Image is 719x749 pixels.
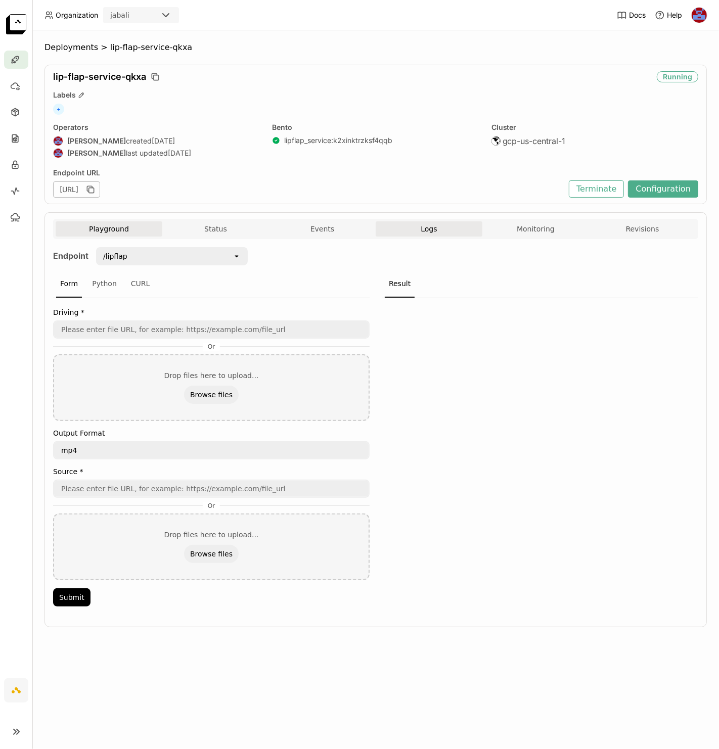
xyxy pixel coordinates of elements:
div: Drop files here to upload... [164,531,259,539]
div: Result [385,270,415,298]
button: Configuration [628,180,698,198]
div: created [53,136,260,146]
div: Bento [272,123,479,132]
label: Driving * [53,308,370,316]
div: Drop files here to upload... [164,371,259,380]
div: Python [88,270,121,298]
button: Browse files [184,386,239,404]
label: Output Format [53,429,370,437]
span: [DATE] [168,149,191,158]
div: Running [657,71,698,82]
textarea: mp4 [54,442,369,458]
button: Playground [56,221,162,237]
span: [DATE] [152,136,175,146]
svg: open [233,252,241,260]
a: Docs [617,10,646,20]
span: gcp-us-central-1 [503,136,566,146]
strong: [PERSON_NAME] [67,136,126,146]
div: jabali [110,10,129,20]
div: Labels [53,90,698,100]
span: Deployments [44,42,98,53]
div: last updated [53,148,260,158]
span: > [98,42,110,53]
strong: Endpoint [53,251,88,261]
span: + [53,104,64,115]
div: CURL [127,270,154,298]
div: [URL] [53,181,100,198]
button: Submit [53,588,91,606]
button: Monitoring [482,221,589,237]
div: Endpoint URL [53,168,564,177]
span: Or [203,343,220,351]
a: lipflap_service:k2xinktrzksf4qqb [284,136,392,145]
button: Revisions [589,221,696,237]
button: Events [269,221,376,237]
input: Selected jabali. [130,11,131,21]
img: Jhonatan Oliveira [54,136,63,146]
input: Selected /lipflap. [128,251,129,261]
label: Source * [53,467,370,476]
span: lip-flap-service-qkxa [110,42,192,53]
nav: Breadcrumbs navigation [44,42,707,53]
div: Operators [53,123,260,132]
div: /lipflap [103,251,127,261]
img: Jhonatan Oliveira [54,149,63,158]
img: Jhonatan Oliveira [692,8,707,23]
div: Cluster [491,123,698,132]
span: lip-flap-service-qkxa [53,71,146,82]
input: Please enter file URL, for example: https://example.com/file_url [54,321,369,338]
button: Terminate [569,180,624,198]
span: Organization [56,11,98,20]
span: Docs [629,11,646,20]
span: Help [667,11,682,20]
button: Browse files [184,545,239,563]
div: Help [655,10,682,20]
img: logo [6,14,26,34]
strong: [PERSON_NAME] [67,149,126,158]
button: Status [162,221,269,237]
input: Please enter file URL, for example: https://example.com/file_url [54,481,369,497]
span: Or [203,502,220,510]
div: Form [56,270,82,298]
button: Logs [376,221,482,237]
